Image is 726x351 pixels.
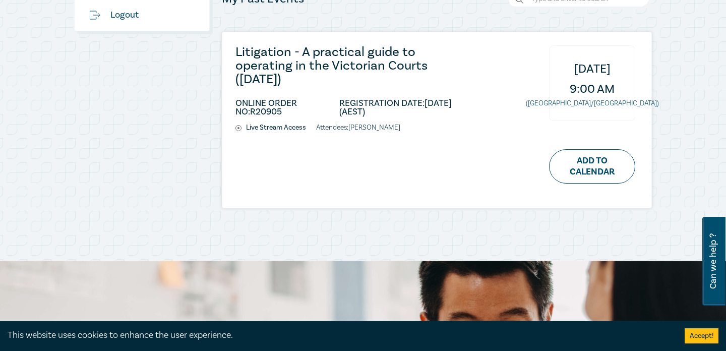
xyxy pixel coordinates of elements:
[235,124,316,132] li: Live Stream Access
[235,99,339,116] li: ONLINE ORDER NO: R20905
[549,149,635,184] a: Add to Calendar
[235,45,470,86] a: Litigation - A practical guide to operating in the Victorian Courts ([DATE])
[574,59,611,79] span: [DATE]
[339,99,470,116] li: REGISTRATION DATE: [DATE] (AEST)
[316,124,400,132] li: Attendees: [PERSON_NAME]
[685,328,718,343] button: Accept cookies
[8,329,670,342] div: This website uses cookies to enhance the user experience.
[708,223,718,300] span: Can we help ?
[526,99,659,107] small: ([GEOGRAPHIC_DATA]/[GEOGRAPHIC_DATA])
[570,79,615,99] span: 9:00 AM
